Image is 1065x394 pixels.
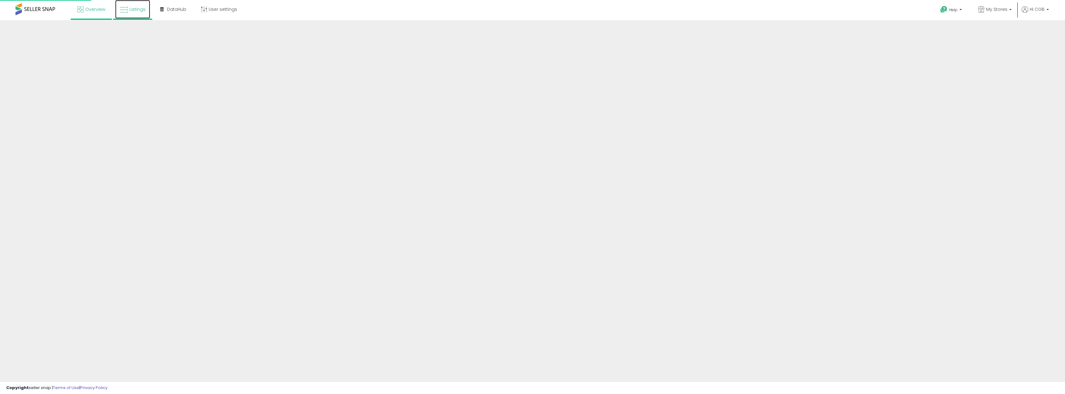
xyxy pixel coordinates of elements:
[129,6,146,12] span: Listings
[1022,6,1049,20] a: Hi CGB
[1030,6,1045,12] span: Hi CGB
[167,6,186,12] span: DataHub
[940,6,948,13] i: Get Help
[986,6,1007,12] span: My Stores
[85,6,105,12] span: Overview
[935,1,968,20] a: Help
[949,7,958,12] span: Help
